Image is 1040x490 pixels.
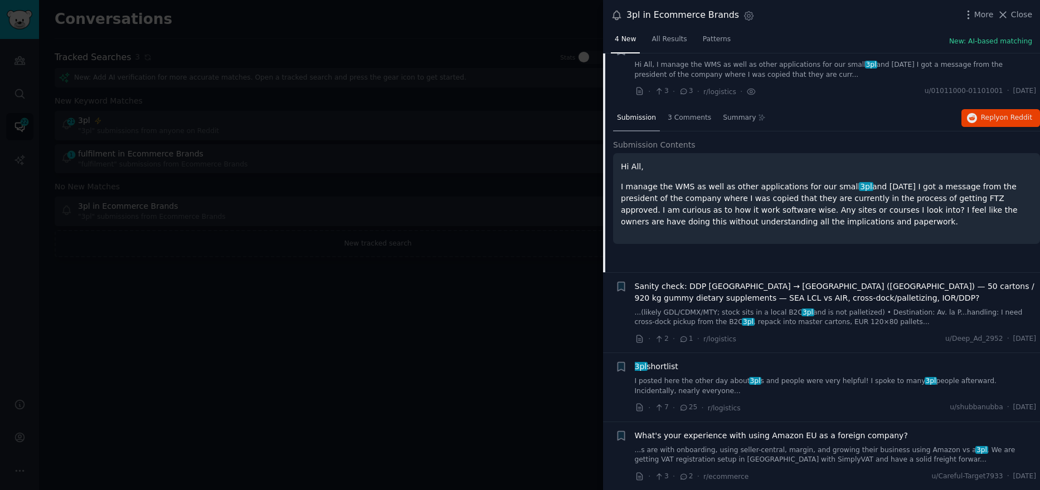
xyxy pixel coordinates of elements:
a: ...(likely GDL/CDMX/MTY; stock sits in a local B2C3pland is not palletized) • Destination: Av. la... [635,308,1037,327]
a: I posted here the other day about3pls and people were very helpful! I spoke to many3plpeople afte... [635,376,1037,396]
span: 2 [679,472,693,482]
span: Close [1011,9,1032,21]
span: · [648,402,650,414]
a: Sanity check: DDP [GEOGRAPHIC_DATA] → [GEOGRAPHIC_DATA] ([GEOGRAPHIC_DATA]) — 50 cartons / 920 kg... [635,281,1037,304]
span: [DATE] [1013,334,1036,344]
span: · [648,86,650,97]
span: shortlist [635,361,678,373]
span: · [1007,334,1009,344]
span: · [740,86,742,97]
span: 3pl [634,362,648,371]
span: 3pl [975,446,988,454]
span: 3pl [865,61,877,68]
a: 4 New [611,31,640,53]
a: All Results [648,31,691,53]
span: 4 New [615,35,636,45]
span: [DATE] [1013,403,1036,413]
span: u/01011000-01101001 [925,86,1003,96]
span: · [697,471,699,482]
span: All Results [652,35,687,45]
span: · [673,333,675,345]
span: 3pl [749,377,761,385]
span: 1 [679,334,693,344]
span: r/logistics [703,88,736,96]
span: Submission Contents [613,139,696,151]
a: What's your experience with using Amazon EU as a foreign company? [635,430,908,442]
div: 3pl in Ecommerce Brands [626,8,739,22]
span: · [701,402,703,414]
span: r/logistics [708,404,741,412]
a: Hi All, I manage the WMS as well as other applications for our small3pland [DATE] I got a message... [635,60,1037,80]
span: u/Careful-Target7933 [932,472,1003,482]
span: · [1007,472,1009,482]
span: · [673,86,675,97]
span: u/shubbanubba [950,403,1003,413]
span: Submission [617,113,656,123]
span: · [697,86,699,97]
span: 3pl [742,318,754,326]
p: Hi All, [621,161,1032,173]
p: I manage the WMS as well as other applications for our small and [DATE] I got a message from the ... [621,181,1032,228]
span: · [648,333,650,345]
span: 2 [654,334,668,344]
span: Patterns [703,35,731,45]
span: · [697,333,699,345]
span: on Reddit [1000,114,1032,121]
span: 3pl [925,377,937,385]
a: ...s are with onboarding, using seller-central, margin, and growing their business using Amazon v... [635,445,1037,465]
span: r/ecommerce [703,473,749,481]
span: [DATE] [1013,472,1036,482]
button: New: AI-based matching [949,37,1032,47]
span: More [974,9,994,21]
span: 3 [679,86,693,96]
span: · [673,471,675,482]
span: 3 Comments [668,113,711,123]
span: 3 [654,86,668,96]
span: u/Deep_Ad_2952 [945,334,1003,344]
span: r/logistics [703,335,736,343]
span: · [1007,86,1009,96]
span: Reply [981,113,1032,123]
span: [DATE] [1013,86,1036,96]
a: Patterns [699,31,735,53]
span: · [1007,403,1009,413]
span: 3 [654,472,668,482]
span: 7 [654,403,668,413]
button: Close [997,9,1032,21]
span: · [673,402,675,414]
span: 25 [679,403,697,413]
button: Replyon Reddit [961,109,1040,127]
span: Summary [723,113,756,123]
button: More [963,9,994,21]
a: 3plshortlist [635,361,678,373]
span: 3pl [859,182,873,191]
span: · [648,471,650,482]
span: 3pl [801,308,814,316]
